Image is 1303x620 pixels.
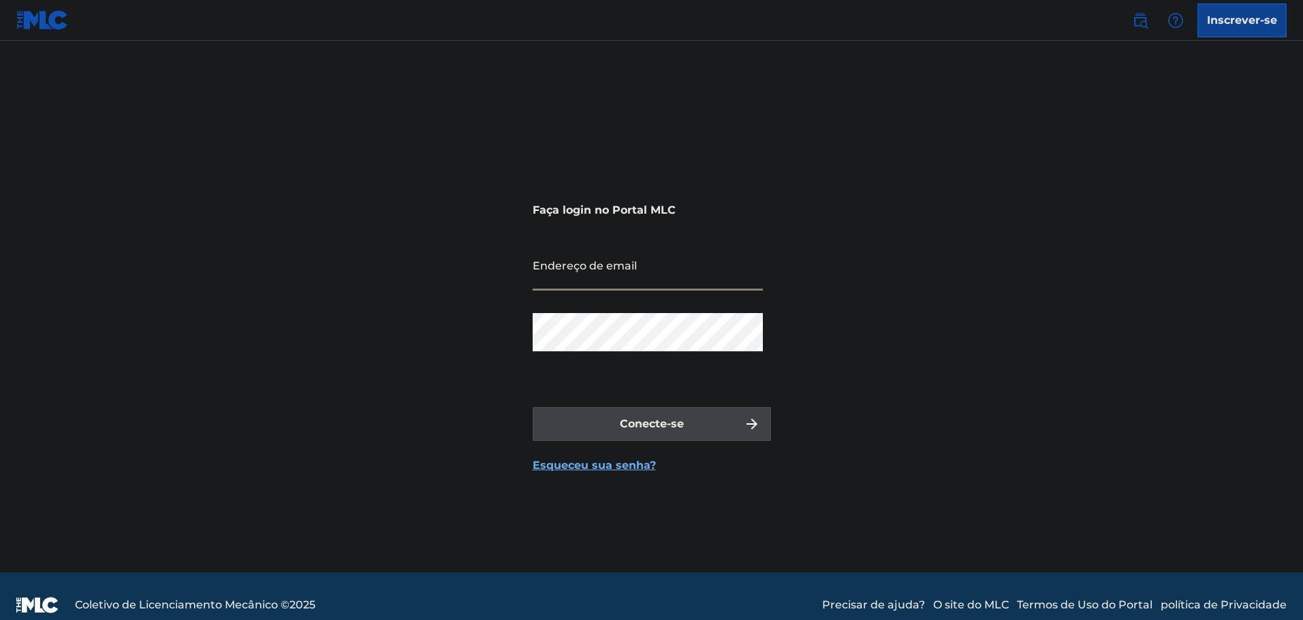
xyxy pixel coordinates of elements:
a: Esqueceu sua senha? [533,457,656,474]
font: política de Privacidade [1161,598,1287,611]
a: Pesquisa pública [1127,7,1154,34]
a: Inscrever-se [1197,3,1287,37]
font: Precisar de ajuda? [822,598,925,611]
a: política de Privacidade [1161,597,1287,613]
font: 2025 [289,598,315,611]
img: logotipo [16,597,59,613]
font: Coletivo de Licenciamento Mecânico © [75,598,289,611]
font: O site do MLC [933,598,1009,611]
a: Precisar de ajuda? [822,597,925,613]
font: Termos de Uso do Portal [1017,598,1152,611]
img: Logotipo da MLC [16,10,69,30]
font: Esqueceu sua senha? [533,459,656,472]
img: ajuda [1167,12,1184,29]
img: procurar [1132,12,1148,29]
div: Ajuda [1162,7,1189,34]
a: Termos de Uso do Portal [1017,597,1152,613]
font: Inscrever-se [1207,14,1277,27]
a: O site do MLC [933,597,1009,613]
font: Faça login no Portal MLC [533,203,676,216]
